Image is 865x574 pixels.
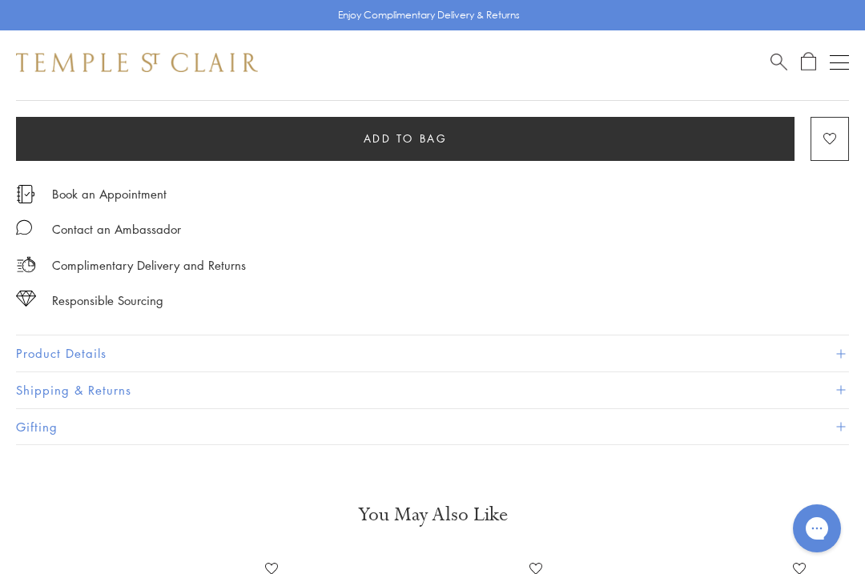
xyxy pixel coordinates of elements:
[770,52,787,72] a: Search
[16,53,258,72] img: Temple St. Clair
[364,130,448,147] span: Add to bag
[16,409,849,445] button: Gifting
[16,372,849,408] button: Shipping & Returns
[52,219,181,239] div: Contact an Ambassador
[16,219,32,235] img: MessageIcon-01_2.svg
[16,255,36,275] img: icon_delivery.svg
[16,335,849,371] button: Product Details
[52,291,163,311] div: Responsible Sourcing
[52,255,246,275] p: Complimentary Delivery and Returns
[801,52,816,72] a: Open Shopping Bag
[830,53,849,72] button: Open navigation
[16,117,795,161] button: Add to bag
[52,185,167,203] a: Book an Appointment
[338,7,520,23] p: Enjoy Complimentary Delivery & Returns
[16,291,36,307] img: icon_sourcing.svg
[785,499,849,558] iframe: Gorgias live chat messenger
[40,502,825,528] h3: You May Also Like
[16,185,35,203] img: icon_appointment.svg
